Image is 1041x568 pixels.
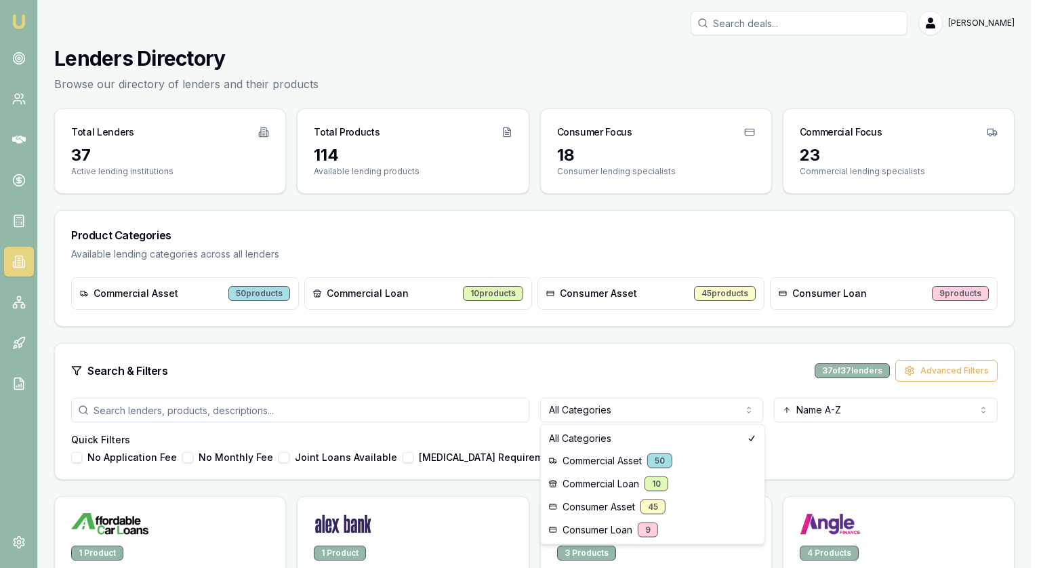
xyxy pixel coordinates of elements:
span: All Categories [549,432,611,445]
div: 9 [638,523,658,537]
span: Consumer Asset [563,500,635,514]
span: Commercial Asset [563,454,642,468]
span: Commercial Loan [563,477,639,491]
div: 45 [640,500,666,514]
span: Consumer Loan [563,523,632,537]
div: 10 [645,476,668,491]
div: 50 [647,453,672,468]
